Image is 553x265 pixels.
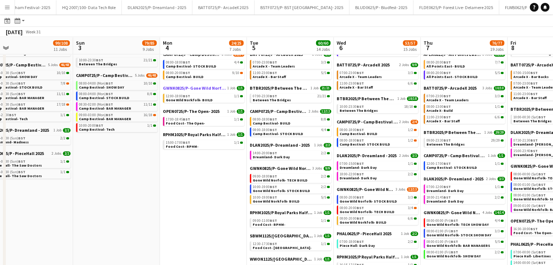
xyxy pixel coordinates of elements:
span: BST [357,104,364,109]
a: 12:00-18:00BST1/1Gone Wild Norkfolk- BUILD [166,94,243,102]
div: BTBR2025/P Between The Bridges 20251 Job18/1810:00-23:30BST18/18Between The Bridges [337,96,418,119]
span: Between The Bridges [253,98,291,102]
span: Camp Bestival- STOCK BUILD [166,64,216,69]
a: CAMP0725/P - Camp Bestival Dorset 20252 Jobs2/4 [337,119,418,125]
span: 5 Jobs [48,63,58,67]
span: Camp Bestival- STOCK BUILD [79,95,129,100]
span: 7/8 [60,82,65,85]
div: BATT0725/P - ArcadeX 20252 Jobs8/807:00-23:00BST3/3Arcade X - Team Leaders11:00-23:00BST5/5Arcade... [250,52,331,85]
span: 12/12 [320,109,331,114]
span: 10:00-20:00 [79,124,103,127]
span: BST [183,94,190,98]
span: Camp Bestival- SHOW DAY [79,85,124,90]
div: BATT0725/P - ArcadeX 20253 Jobs10/1007:00-23:00BST3/3Arcade X - Team Leaders08:00-13:00BST1/1Arca... [424,85,505,130]
a: BATT0725/P - ArcadeX 20252 Jobs9/9 [337,62,418,68]
span: 09:00-23:30 [426,139,451,142]
div: BATT0725/P - ArcadeX 20252 Jobs9/907:00-23:00BST3/3Arcade X - Team Leaders11:00-23:00BST6/6Arcade... [337,62,418,96]
span: BST [444,115,451,119]
span: 07:00-23:00 [253,61,277,64]
span: BST [183,60,190,65]
span: RPHM1025/P Royal Parks Half Marathon 2025 [163,132,226,137]
a: 08:00-18:00BST8/8Camp Bestival- BUILD [253,117,330,125]
span: 46/48 [146,73,157,78]
a: 10:00-23:30BST21/21Between The Bridges [79,58,156,66]
span: 08:00-18:00 [166,61,190,64]
span: BST [18,70,25,75]
div: CAMP0725/P - Camp Bestival Dorset 20255 Jobs46/4808:00-04:00 (Mon)BST10/10Camp Bestival- SHOW DAY... [76,73,157,134]
span: 07:00-23:00 [426,94,451,98]
a: GWNK0825/P- Gone Wild Norfolk- 20251 Job1/1 [163,85,244,91]
span: 2/2 [321,151,326,155]
span: 11:00-23:00 [513,92,538,96]
span: Camp Bestival- STOCK BUILD [340,142,390,147]
span: BST [18,91,25,96]
span: 3/3 [321,61,326,64]
span: 9/9 [410,63,418,67]
span: 1/1 [497,154,505,158]
button: BLUD0625/P - Bludfest- 2025 [349,0,413,15]
span: Food Cost- The Open- [166,121,205,126]
a: 08:00-18:00BST1/2Camp Bestival- STOCK BUILD [340,138,417,146]
a: BTBR2025/P Between The Bridges 20251 Job29/29 [424,130,505,135]
span: BST [9,113,16,117]
span: Dreamland- Dark Day [253,155,290,159]
span: BTBR2025/P Between The Bridges 2025 [337,96,396,101]
span: BST [96,58,103,62]
span: GWNK0825/P- Gone Wild Norfolk- 2025 [163,85,226,91]
a: OPEN0725/P- The Open- 20251 Job1/1 [163,109,244,114]
span: 1 Job [397,97,405,101]
a: 14:00-20:00BST2/2Dreamland- Dark Day [253,151,330,159]
span: BST [183,117,190,122]
a: CAMP0725/P - Camp Bestival Dorset 20255 Jobs46/48 [76,73,157,78]
span: 1 Job [227,132,235,137]
a: BTBR2025/P Between The Bridges 20251 Job18/18 [337,96,418,101]
span: 5 Jobs [135,73,145,78]
div: CAMP0725/P - Camp Bestival Dorset 20251 Job1/112:00-17:00BST1/1Camp Bestival- STOCK BUILD [424,153,505,176]
span: 08:00-18:00 [253,118,277,121]
span: Arcade X - Bar Staff [253,74,286,79]
span: BST [530,138,538,143]
a: DLAN2025/P- Dreamland - 20251 Job2/2 [250,142,331,148]
span: 1/1 [147,124,152,127]
span: BST [357,70,364,75]
div: CAMP0725/P - Camp Bestival Dorset 20252 Jobs2/408:00-18:00BST1/2Camp Bestival- BUILD08:00-18:00BS... [337,119,418,153]
a: 07:00-23:30BST21/21Between The Bridges [253,94,330,102]
span: 08:30-02:00 (Mon) [79,103,113,106]
span: 2/2 [63,128,71,132]
span: 1/1 [234,94,239,98]
div: OPEN0725/P- The Open- 20251 Job1/117:00-18:45BST1/1Food Cost- The Open- [163,109,244,132]
span: 1/1 [237,86,244,90]
a: 09:00-23:30BST29/29Between The Bridges [426,138,504,146]
span: BST [106,91,113,96]
span: 3 Jobs [482,86,492,90]
span: 1 Job [310,86,318,90]
span: 11/11 [144,103,152,106]
span: 1/1 [234,141,239,144]
span: All Points East- STOCK BUILD [426,74,478,79]
span: Arcade X- Build [426,108,453,113]
a: 08:00-18:00BST1/2Camp Bestival- BUILD [340,127,417,136]
button: DLAN2025/P- Dreamland - 2025 [122,0,192,15]
span: BST [270,151,277,155]
a: 07:00-23:00BST3/3Arcade X - Team Leaders [426,94,504,102]
span: 4/4 [234,61,239,64]
span: 10/10 [494,86,505,90]
span: BST [270,127,277,132]
span: BST [357,138,364,143]
span: BST [357,81,364,86]
span: 6/6 [408,82,413,85]
a: 08:00-20:00BST7/7All Points East- BUILD [426,60,504,68]
a: 08:00-04:00 (Mon)BST10/10Camp Bestival- SHOW DAY [79,81,156,89]
div: CAMP0725/P - Camp Bestival Dorset 20252 Jobs12/1208:00-18:00BST8/8Camp Bestival- BUILD08:00-18:00... [250,109,331,142]
span: 1/1 [237,109,244,114]
span: 17/18 [57,103,65,106]
a: 08:00-20:00BST9/10Camp Bestival- BUILD [166,70,243,79]
span: CAMP0725/P - Camp Bestival Dorset 2025 [250,109,307,114]
span: BST [270,94,277,98]
span: 2 Jobs [309,109,318,114]
span: BATT0725/P - ArcadeX 2025 [424,85,477,91]
span: BST [530,81,538,86]
span: BST [106,102,113,107]
span: 15:00-23:40 [513,149,538,153]
span: Gone Wild Norkfolk- BUILD [166,98,213,102]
